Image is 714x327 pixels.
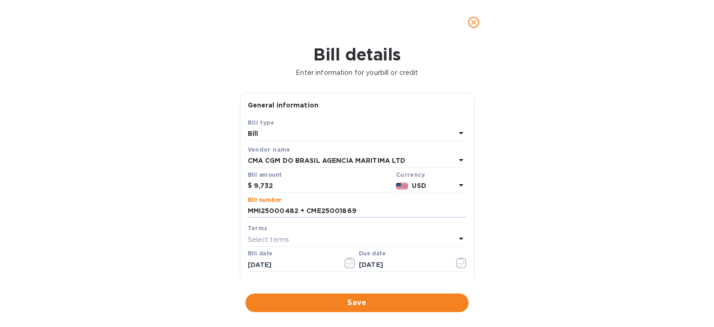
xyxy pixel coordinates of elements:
p: Select terms [248,235,290,245]
label: Bill amount [248,172,281,178]
input: Due date [359,258,447,272]
b: Currency [396,171,425,178]
b: USD [412,182,426,189]
b: CMA CGM DO BRASIL AGENCIA MARITIMA LTD [248,157,406,164]
span: Save [253,297,461,308]
b: G/L account [248,279,287,286]
b: Bill [248,130,258,137]
input: Enter bill number [248,204,467,218]
p: Enter information for your bill or credit [7,68,707,78]
label: Due date [359,251,385,257]
label: Bill number [248,197,281,203]
b: General information [248,101,319,109]
img: USD [396,183,409,189]
b: Vendor name [248,146,291,153]
input: $ Enter bill amount [254,179,392,193]
b: Bill type [248,119,275,126]
input: Select date [248,258,336,272]
div: $ [248,179,254,193]
b: Terms [248,225,268,232]
h1: Bill details [7,45,707,64]
label: Bill date [248,251,272,257]
button: close [463,11,485,33]
button: Save [245,294,469,312]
